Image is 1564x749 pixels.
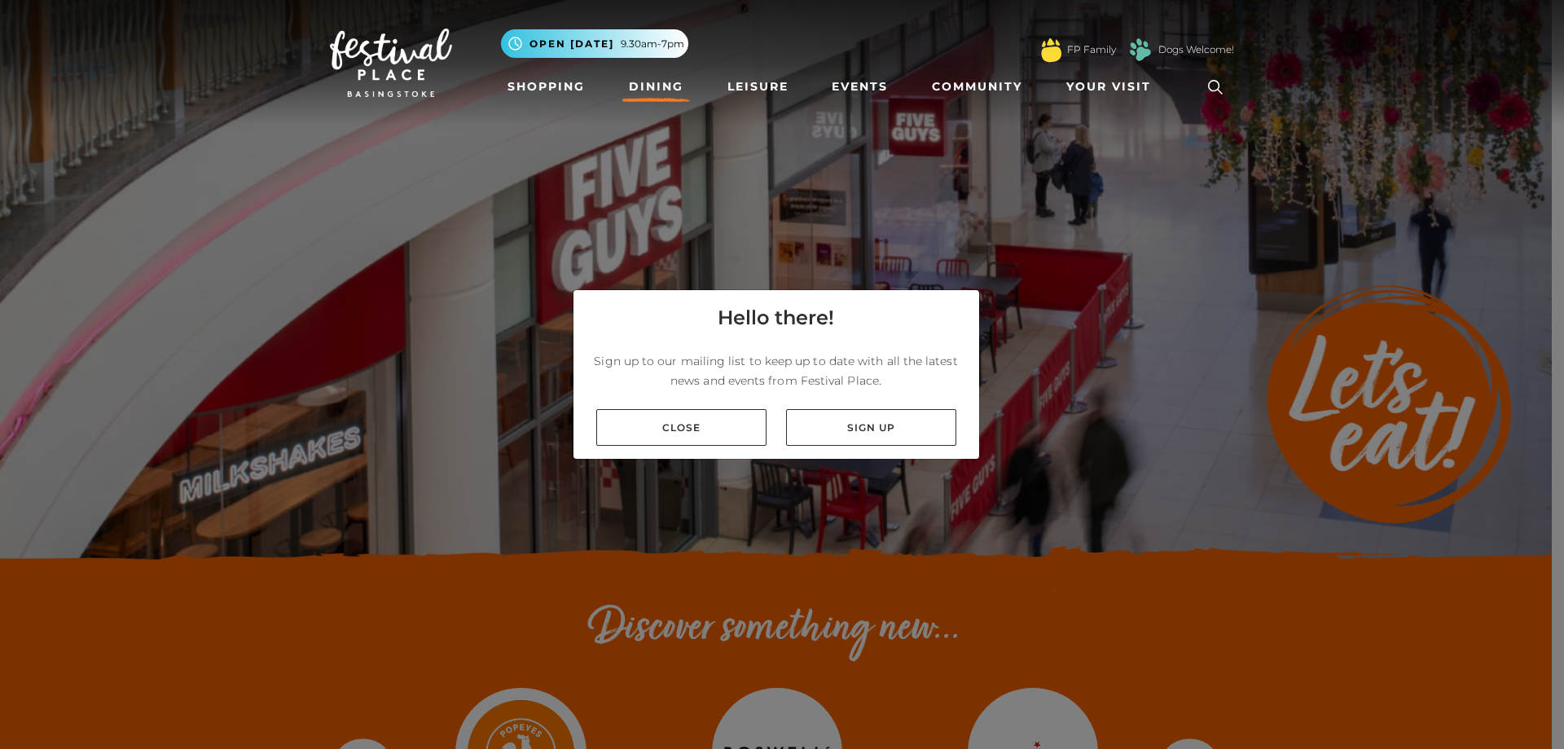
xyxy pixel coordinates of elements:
a: Dining [622,72,690,102]
span: 9.30am-7pm [621,37,684,51]
a: Close [596,409,767,446]
a: Sign up [786,409,956,446]
h4: Hello there! [718,303,834,333]
a: FP Family [1067,42,1116,57]
a: Your Visit [1060,72,1166,102]
a: Events [825,72,894,102]
a: Community [925,72,1029,102]
span: Your Visit [1066,78,1151,95]
img: Festival Place Logo [330,29,452,97]
a: Shopping [501,72,591,102]
a: Leisure [721,72,795,102]
span: Open [DATE] [529,37,614,51]
a: Dogs Welcome! [1158,42,1234,57]
p: Sign up to our mailing list to keep up to date with all the latest news and events from Festival ... [586,351,966,390]
button: Open [DATE] 9.30am-7pm [501,29,688,58]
